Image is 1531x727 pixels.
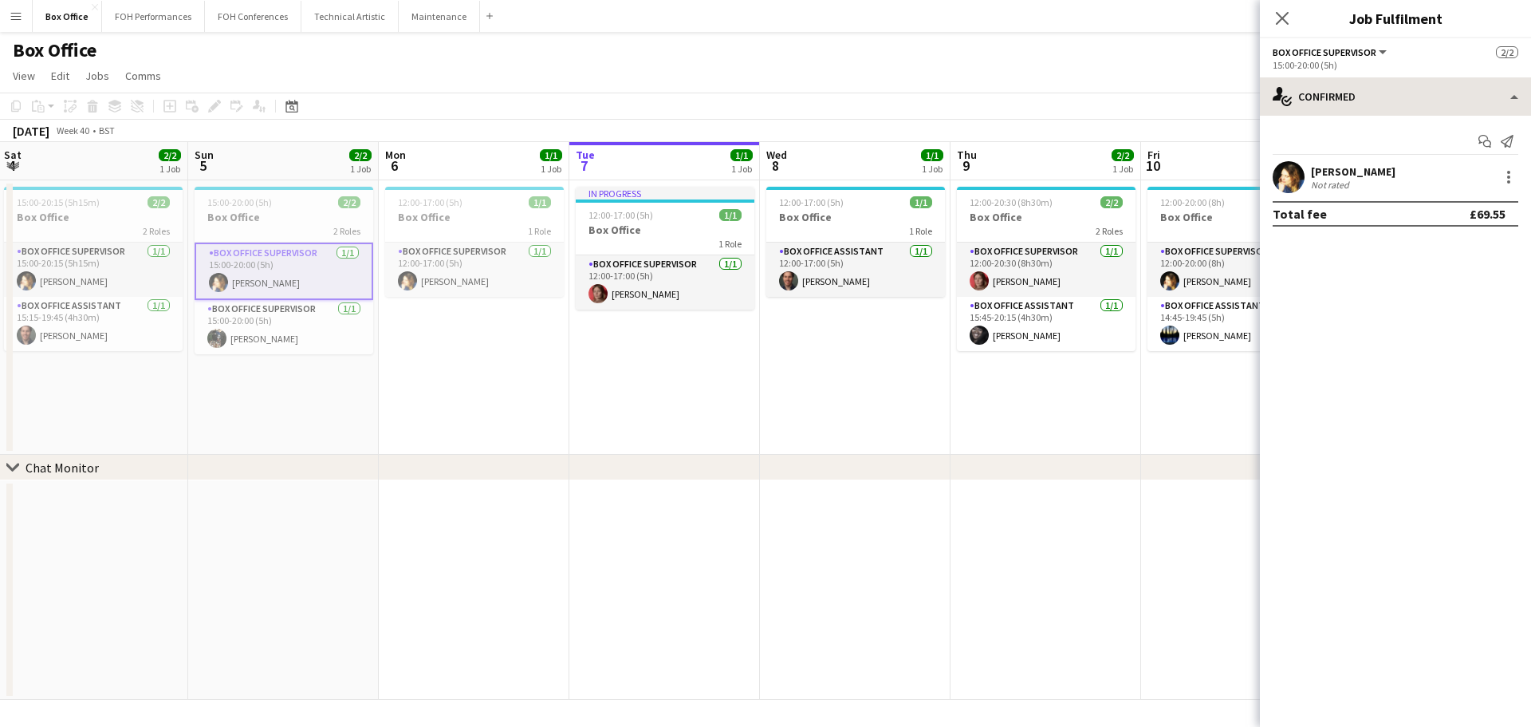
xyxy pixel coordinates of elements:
[957,148,977,162] span: Thu
[1100,196,1123,208] span: 2/2
[385,187,564,297] app-job-card: 12:00-17:00 (5h)1/1Box Office1 RoleBox Office Supervisor1/112:00-17:00 (5h)[PERSON_NAME]
[398,196,462,208] span: 12:00-17:00 (5h)
[301,1,399,32] button: Technical Artistic
[349,149,372,161] span: 2/2
[576,187,754,200] div: In progress
[779,196,844,208] span: 12:00-17:00 (5h)
[970,196,1053,208] span: 12:00-20:30 (8h30m)
[766,148,787,162] span: Wed
[1096,225,1123,237] span: 2 Roles
[195,187,373,354] app-job-card: 15:00-20:00 (5h)2/2Box Office2 RolesBox Office Supervisor1/115:00-20:00 (5h)[PERSON_NAME]Box Offi...
[333,225,360,237] span: 2 Roles
[385,210,564,224] h3: Box Office
[51,69,69,83] span: Edit
[1260,77,1531,116] div: Confirmed
[13,69,35,83] span: View
[53,124,92,136] span: Week 40
[1147,243,1326,297] app-card-role: Box Office Supervisor1/112:00-20:00 (8h)[PERSON_NAME]
[85,69,109,83] span: Jobs
[528,225,551,237] span: 1 Role
[731,163,752,175] div: 1 Job
[764,156,787,175] span: 8
[4,297,183,351] app-card-role: Box Office Assistant1/115:15-19:45 (4h30m)[PERSON_NAME]
[1496,46,1518,58] span: 2/2
[1273,46,1376,58] span: Box Office Supervisor
[119,65,167,86] a: Comms
[4,148,22,162] span: Sat
[399,1,480,32] button: Maintenance
[766,187,945,297] app-job-card: 12:00-17:00 (5h)1/1Box Office1 RoleBox Office Assistant1/112:00-17:00 (5h)[PERSON_NAME]
[195,300,373,354] app-card-role: Box Office Supervisor1/115:00-20:00 (5h)[PERSON_NAME]
[529,196,551,208] span: 1/1
[2,156,22,175] span: 4
[957,187,1135,351] app-job-card: 12:00-20:30 (8h30m)2/2Box Office2 RolesBox Office Supervisor1/112:00-20:30 (8h30m)[PERSON_NAME]Bo...
[718,238,742,250] span: 1 Role
[909,225,932,237] span: 1 Role
[957,210,1135,224] h3: Box Office
[1112,149,1134,161] span: 2/2
[1147,297,1326,351] app-card-role: Box Office Assistant1/114:45-19:45 (5h)[PERSON_NAME]
[338,196,360,208] span: 2/2
[1260,8,1531,29] h3: Job Fulfilment
[205,1,301,32] button: FOH Conferences
[576,148,595,162] span: Tue
[1160,196,1225,208] span: 12:00-20:00 (8h)
[576,223,754,237] h3: Box Office
[766,243,945,297] app-card-role: Box Office Assistant1/112:00-17:00 (5h)[PERSON_NAME]
[148,196,170,208] span: 2/2
[1311,164,1395,179] div: [PERSON_NAME]
[921,149,943,161] span: 1/1
[192,156,214,175] span: 5
[79,65,116,86] a: Jobs
[540,149,562,161] span: 1/1
[26,460,99,476] div: Chat Monitor
[1273,206,1327,222] div: Total fee
[45,65,76,86] a: Edit
[102,1,205,32] button: FOH Performances
[1470,206,1505,222] div: £69.55
[195,210,373,224] h3: Box Office
[1147,148,1160,162] span: Fri
[125,69,161,83] span: Comms
[13,38,96,62] h1: Box Office
[1273,59,1518,71] div: 15:00-20:00 (5h)
[573,156,595,175] span: 7
[910,196,932,208] span: 1/1
[99,124,115,136] div: BST
[33,1,102,32] button: Box Office
[957,243,1135,297] app-card-role: Box Office Supervisor1/112:00-20:30 (8h30m)[PERSON_NAME]
[766,210,945,224] h3: Box Office
[719,209,742,221] span: 1/1
[1147,210,1326,224] h3: Box Office
[6,65,41,86] a: View
[1311,179,1352,191] div: Not rated
[350,163,371,175] div: 1 Job
[17,196,100,208] span: 15:00-20:15 (5h15m)
[4,243,183,297] app-card-role: Box Office Supervisor1/115:00-20:15 (5h15m)[PERSON_NAME]
[1273,46,1389,58] button: Box Office Supervisor
[922,163,943,175] div: 1 Job
[13,123,49,139] div: [DATE]
[159,149,181,161] span: 2/2
[588,209,653,221] span: 12:00-17:00 (5h)
[195,148,214,162] span: Sun
[541,163,561,175] div: 1 Job
[4,187,183,351] app-job-card: 15:00-20:15 (5h15m)2/2Box Office2 RolesBox Office Supervisor1/115:00-20:15 (5h15m)[PERSON_NAME]Bo...
[1147,187,1326,351] div: 12:00-20:00 (8h)2/2Box Office2 RolesBox Office Supervisor1/112:00-20:00 (8h)[PERSON_NAME]Box Offi...
[383,156,406,175] span: 6
[576,187,754,310] app-job-card: In progress12:00-17:00 (5h)1/1Box Office1 RoleBox Office Supervisor1/112:00-17:00 (5h)[PERSON_NAME]
[4,210,183,224] h3: Box Office
[385,148,406,162] span: Mon
[1112,163,1133,175] div: 1 Job
[576,255,754,310] app-card-role: Box Office Supervisor1/112:00-17:00 (5h)[PERSON_NAME]
[159,163,180,175] div: 1 Job
[143,225,170,237] span: 2 Roles
[954,156,977,175] span: 9
[730,149,753,161] span: 1/1
[385,243,564,297] app-card-role: Box Office Supervisor1/112:00-17:00 (5h)[PERSON_NAME]
[957,297,1135,351] app-card-role: Box Office Assistant1/115:45-20:15 (4h30m)[PERSON_NAME]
